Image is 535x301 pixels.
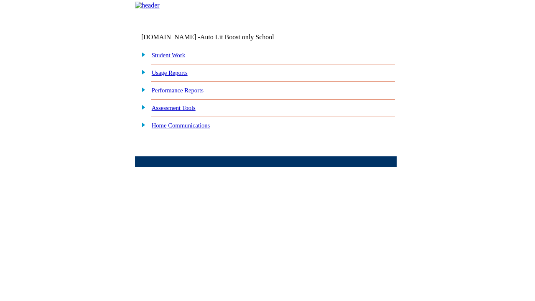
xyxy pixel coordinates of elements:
img: plus.gif [137,103,146,111]
img: plus.gif [137,86,146,93]
a: Usage Reports [152,69,188,76]
nobr: Auto Lit Boost only School [200,33,274,41]
td: [DOMAIN_NAME] - [141,33,295,41]
img: header [135,2,160,9]
a: Performance Reports [152,87,204,94]
img: plus.gif [137,121,146,128]
a: Home Communications [152,122,210,129]
img: plus.gif [137,51,146,58]
a: Assessment Tools [152,105,196,111]
a: Student Work [152,52,185,59]
img: plus.gif [137,68,146,76]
